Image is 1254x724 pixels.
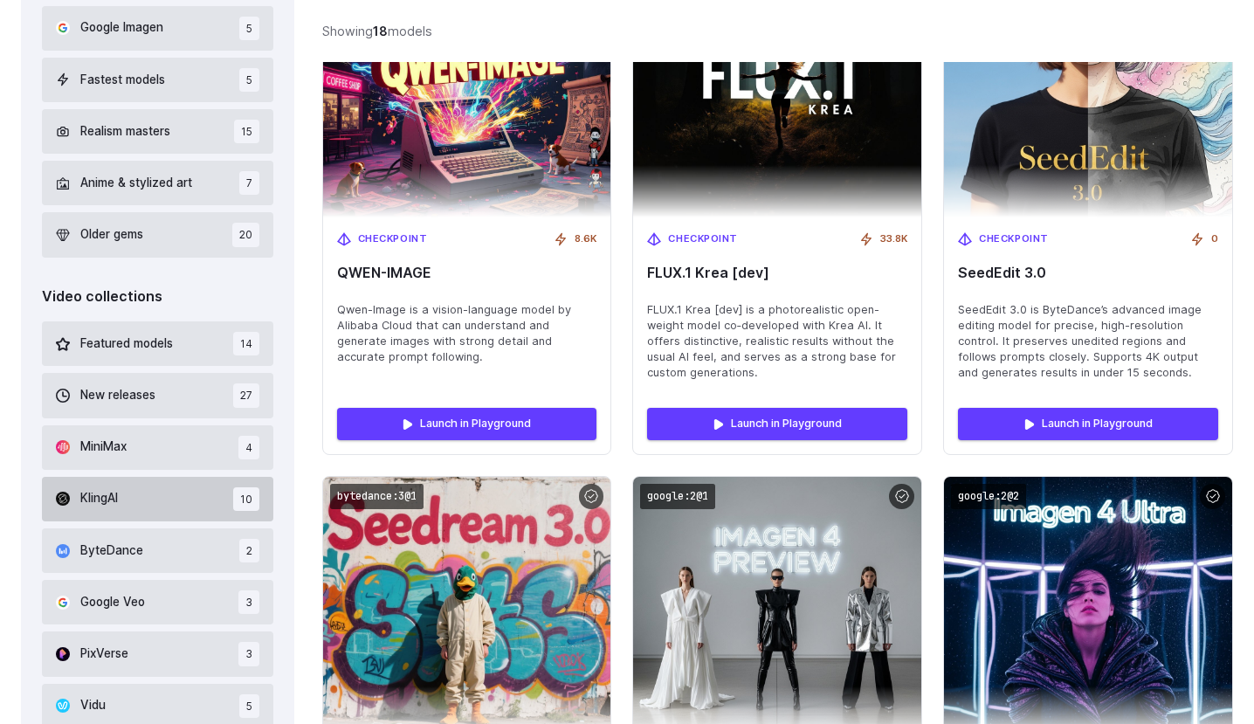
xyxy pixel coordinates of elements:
code: bytedance:3@1 [330,484,424,509]
span: Google Veo [80,593,145,612]
button: PixVerse 3 [42,631,273,676]
a: Launch in Playground [337,408,597,439]
span: Anime & stylized art [80,174,192,193]
a: Launch in Playground [958,408,1218,439]
button: Older gems 20 [42,212,273,257]
span: New releases [80,386,155,405]
span: 2 [239,539,259,562]
span: QWEN-IMAGE [337,265,597,281]
span: 7 [239,171,259,195]
span: Google Imagen [80,18,163,38]
span: 4 [238,436,259,459]
span: 3 [238,642,259,665]
span: Qwen-Image is a vision-language model by Alibaba Cloud that can understand and generate images wi... [337,302,597,365]
span: Fastest models [80,71,165,90]
button: Google Veo 3 [42,580,273,624]
span: KlingAI [80,489,118,508]
span: Checkpoint [358,231,428,247]
button: Anime & stylized art 7 [42,161,273,205]
div: Video collections [42,286,273,308]
span: Vidu [80,696,106,715]
span: Realism masters [80,122,170,141]
button: ByteDance 2 [42,528,273,573]
span: SeedEdit 3.0 [958,265,1218,281]
span: 3 [238,590,259,614]
span: Checkpoint [979,231,1049,247]
span: SeedEdit 3.0 is ByteDance’s advanced image editing model for precise, high-resolution control. It... [958,302,1218,381]
span: PixVerse [80,645,128,664]
div: Showing models [322,21,432,41]
code: google:2@2 [951,484,1026,509]
button: Featured models 14 [42,321,273,366]
span: 33.8K [880,231,907,247]
span: FLUX.1 Krea [dev] [647,265,907,281]
span: ByteDance [80,541,143,561]
button: Fastest models 5 [42,58,273,102]
span: 8.6K [575,231,596,247]
span: Checkpoint [668,231,738,247]
span: 5 [239,694,259,718]
a: Launch in Playground [647,408,907,439]
span: 0 [1211,231,1218,247]
button: Google Imagen 5 [42,6,273,51]
button: KlingAI 10 [42,477,273,521]
span: MiniMax [80,438,127,457]
span: 5 [239,68,259,92]
span: 10 [233,487,259,511]
button: MiniMax 4 [42,425,273,470]
span: 20 [232,223,259,246]
span: Older gems [80,225,143,245]
strong: 18 [373,24,388,38]
span: 14 [233,332,259,355]
button: Realism masters 15 [42,109,273,154]
span: FLUX.1 Krea [dev] is a photorealistic open-weight model co‑developed with Krea AI. It offers dist... [647,302,907,381]
code: google:2@1 [640,484,715,509]
span: 5 [239,17,259,40]
button: New releases 27 [42,373,273,417]
span: 15 [234,120,259,143]
span: Featured models [80,334,173,354]
span: 27 [233,383,259,407]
